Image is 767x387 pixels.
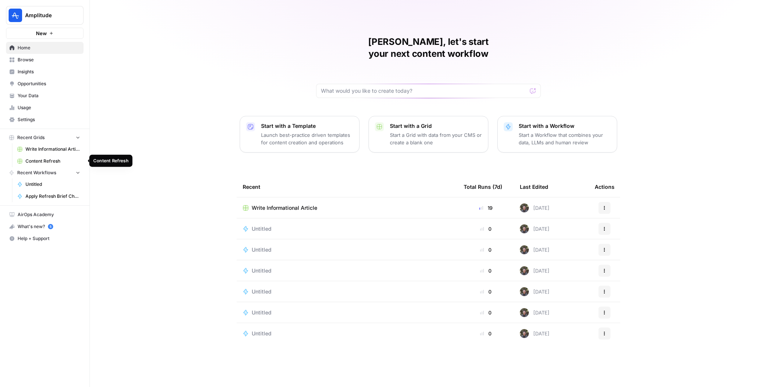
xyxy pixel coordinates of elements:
[519,122,611,130] p: Start with a Workflow
[252,330,272,337] span: Untitled
[520,203,529,212] img: maow1e9ocotky9esmvpk8ol9rk58
[520,224,529,233] img: maow1e9ocotky9esmvpk8ol9rk58
[93,157,128,164] div: Content Refresh
[520,245,549,254] div: [DATE]
[6,66,84,78] a: Insights
[6,54,84,66] a: Browse
[49,225,51,228] text: 5
[464,309,508,316] div: 0
[18,92,80,99] span: Your Data
[252,309,272,316] span: Untitled
[243,176,452,197] div: Recent
[18,116,80,123] span: Settings
[520,245,529,254] img: maow1e9ocotky9esmvpk8ol9rk58
[464,176,502,197] div: Total Runs (7d)
[17,169,56,176] span: Recent Workflows
[520,287,529,296] img: maow1e9ocotky9esmvpk8ol9rk58
[243,309,452,316] a: Untitled
[240,116,360,153] button: Start with a TemplateLaunch best-practice driven templates for content creation and operations
[14,143,84,155] a: Write Informational Article
[252,288,272,295] span: Untitled
[25,158,80,165] span: Content Refresh
[520,266,549,275] div: [DATE]
[243,225,452,233] a: Untitled
[6,167,84,178] button: Recent Workflows
[464,267,508,274] div: 0
[6,78,84,90] a: Opportunities
[520,308,529,317] img: maow1e9ocotky9esmvpk8ol9rk58
[464,288,508,295] div: 0
[6,28,84,39] button: New
[17,134,45,141] span: Recent Grids
[18,104,80,111] span: Usage
[6,221,84,233] button: What's new? 5
[520,176,548,197] div: Last Edited
[497,116,617,153] button: Start with a WorkflowStart a Workflow that combines your data, LLMs and human review
[520,287,549,296] div: [DATE]
[390,122,482,130] p: Start with a Grid
[464,330,508,337] div: 0
[18,80,80,87] span: Opportunities
[6,132,84,143] button: Recent Grids
[321,87,527,95] input: What would you like to create today?
[520,224,549,233] div: [DATE]
[243,288,452,295] a: Untitled
[6,102,84,114] a: Usage
[25,146,80,153] span: Write Informational Article
[14,190,84,202] a: Apply Refresh Brief Changes
[519,131,611,146] p: Start a Workflow that combines your data, LLMs and human review
[261,131,353,146] p: Launch best-practice driven templates for content creation and operations
[18,44,80,51] span: Home
[261,122,353,130] p: Start with a Template
[243,246,452,254] a: Untitled
[520,308,549,317] div: [DATE]
[14,178,84,190] a: Untitled
[369,116,488,153] button: Start with a GridStart a Grid with data from your CMS or create a blank one
[316,36,541,60] h1: [PERSON_NAME], let's start your next content workflow
[36,30,47,37] span: New
[25,181,80,188] span: Untitled
[252,246,272,254] span: Untitled
[520,203,549,212] div: [DATE]
[6,6,84,25] button: Workspace: Amplitude
[595,176,615,197] div: Actions
[520,329,529,338] img: maow1e9ocotky9esmvpk8ol9rk58
[18,235,80,242] span: Help + Support
[9,9,22,22] img: Amplitude Logo
[252,267,272,274] span: Untitled
[18,68,80,75] span: Insights
[390,131,482,146] p: Start a Grid with data from your CMS or create a blank one
[18,211,80,218] span: AirOps Academy
[25,12,70,19] span: Amplitude
[18,56,80,63] span: Browse
[6,114,84,126] a: Settings
[464,204,508,212] div: 19
[6,42,84,54] a: Home
[520,266,529,275] img: maow1e9ocotky9esmvpk8ol9rk58
[252,225,272,233] span: Untitled
[243,330,452,337] a: Untitled
[464,246,508,254] div: 0
[48,224,53,229] a: 5
[464,225,508,233] div: 0
[6,233,84,245] button: Help + Support
[25,193,80,200] span: Apply Refresh Brief Changes
[6,221,83,232] div: What's new?
[252,204,317,212] span: Write Informational Article
[14,155,84,167] a: Content Refresh
[243,267,452,274] a: Untitled
[6,90,84,102] a: Your Data
[520,329,549,338] div: [DATE]
[6,209,84,221] a: AirOps Academy
[243,204,452,212] a: Write Informational Article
